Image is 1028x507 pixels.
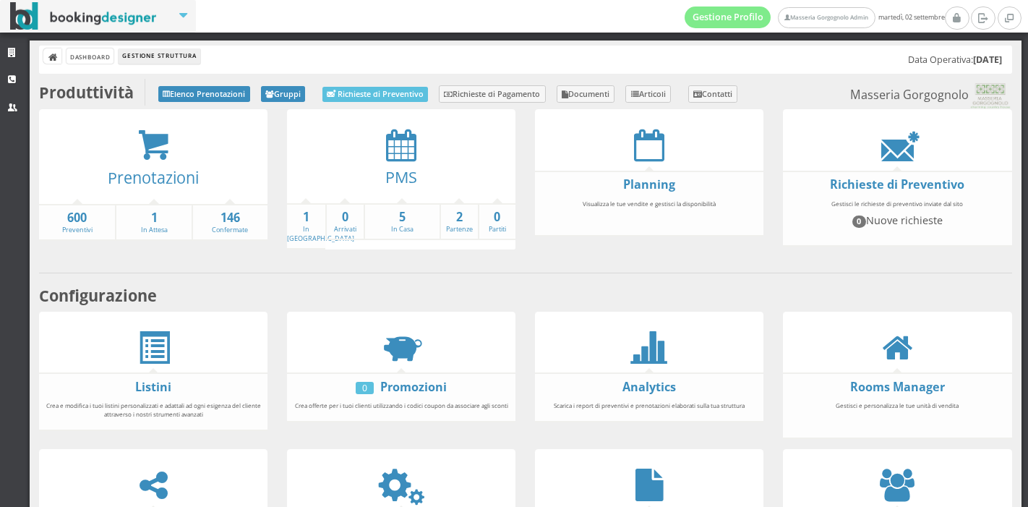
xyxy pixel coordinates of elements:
[158,86,250,102] a: Elenco Prenotazioni
[908,54,1002,65] h5: Data Operativa:
[625,85,671,103] a: Articoli
[108,167,199,188] a: Prenotazioni
[322,87,428,102] a: Richieste di Preventivo
[119,48,200,64] li: Gestione Struttura
[783,395,1011,433] div: Gestisci e personalizza le tue unità di vendita
[39,285,157,306] b: Configurazione
[479,209,516,226] strong: 0
[623,176,675,192] a: Planning
[969,83,1011,109] img: 0603869b585f11eeb13b0a069e529790.png
[622,379,676,395] a: Analytics
[685,7,771,28] a: Gestione Profilo
[535,395,763,417] div: Scarica i report di preventivi e prenotazioni elaborati sulla tua struttura
[193,210,267,235] a: 146Confermate
[973,54,1002,66] b: [DATE]
[557,85,615,103] a: Documenti
[789,214,1005,227] h4: Nuove richieste
[193,210,267,226] strong: 146
[380,379,447,395] a: Promozioni
[783,193,1011,241] div: Gestisci le richieste di preventivo inviate dal sito
[365,209,440,234] a: 5In Casa
[441,209,478,226] strong: 2
[287,395,515,417] div: Crea offerte per i tuoi clienti utilizzando i codici coupon da associare agli sconti
[327,209,364,226] strong: 0
[135,379,171,395] a: Listini
[850,379,945,395] a: Rooms Manager
[850,83,1011,109] small: Masseria Gorgognolo
[10,2,157,30] img: BookingDesigner.com
[688,85,738,103] a: Contatti
[441,209,478,234] a: 2Partenze
[356,382,374,394] div: 0
[327,209,364,234] a: 0Arrivati
[852,216,867,227] span: 0
[116,210,191,226] strong: 1
[261,86,306,102] a: Gruppi
[439,85,546,103] a: Richieste di Pagamento
[39,395,267,425] div: Crea e modifica i tuoi listini personalizzati e adattali ad ogni esigenza del cliente attraverso ...
[67,48,113,64] a: Dashboard
[830,176,964,192] a: Richieste di Preventivo
[778,7,875,28] a: Masseria Gorgognolo Admin
[287,209,325,226] strong: 1
[385,166,417,187] a: PMS
[39,210,115,235] a: 600Preventivi
[685,7,945,28] span: martedì, 02 settembre
[39,82,134,103] b: Produttività
[116,210,191,235] a: 1In Attesa
[479,209,516,234] a: 0Partiti
[365,209,440,226] strong: 5
[535,193,763,231] div: Visualizza le tue vendite e gestisci la disponibilità
[39,210,115,226] strong: 600
[287,209,354,243] a: 1In [GEOGRAPHIC_DATA]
